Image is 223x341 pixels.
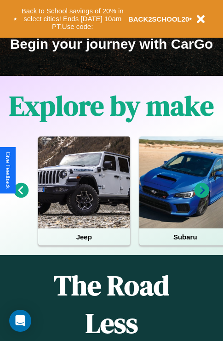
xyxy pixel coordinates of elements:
b: BACK2SCHOOL20 [128,15,189,23]
button: Back to School savings of 20% in select cities! Ends [DATE] 10am PT.Use code: [17,5,128,33]
h1: Explore by make [9,87,214,125]
div: Give Feedback [5,152,11,189]
h4: Jeep [38,228,130,245]
div: Open Intercom Messenger [9,310,31,332]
